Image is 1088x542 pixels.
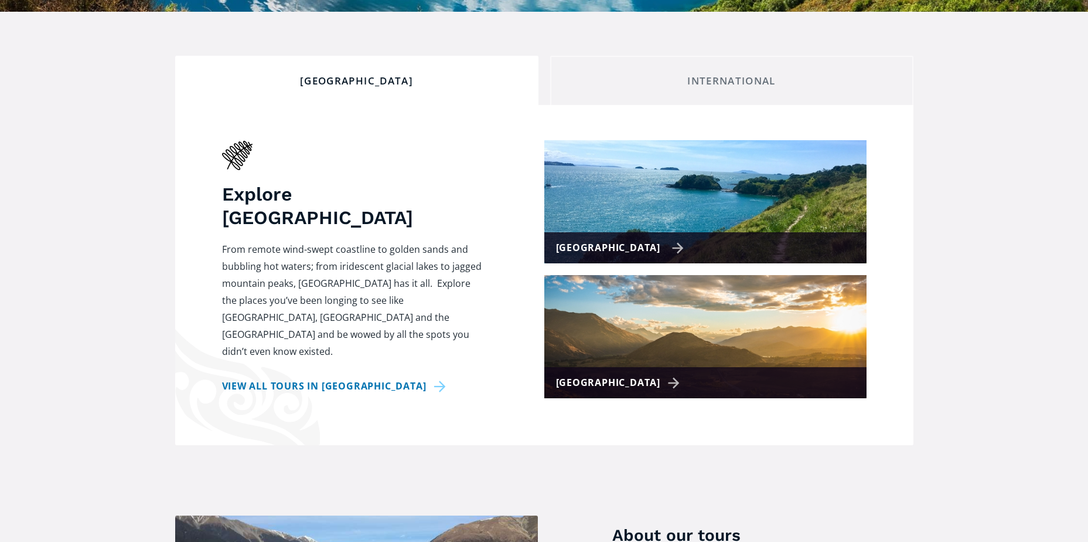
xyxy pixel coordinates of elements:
div: [GEOGRAPHIC_DATA] [556,239,684,256]
a: View all tours in [GEOGRAPHIC_DATA] [222,378,450,395]
p: From remote wind-swept coastline to golden sands and bubbling hot waters; from iridescent glacial... [222,241,486,360]
div: International [560,74,903,87]
a: [GEOGRAPHIC_DATA] [544,275,867,398]
div: [GEOGRAPHIC_DATA] [556,374,684,391]
h3: Explore [GEOGRAPHIC_DATA] [222,182,486,229]
a: [GEOGRAPHIC_DATA] [544,140,867,263]
div: [GEOGRAPHIC_DATA] [185,74,528,87]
